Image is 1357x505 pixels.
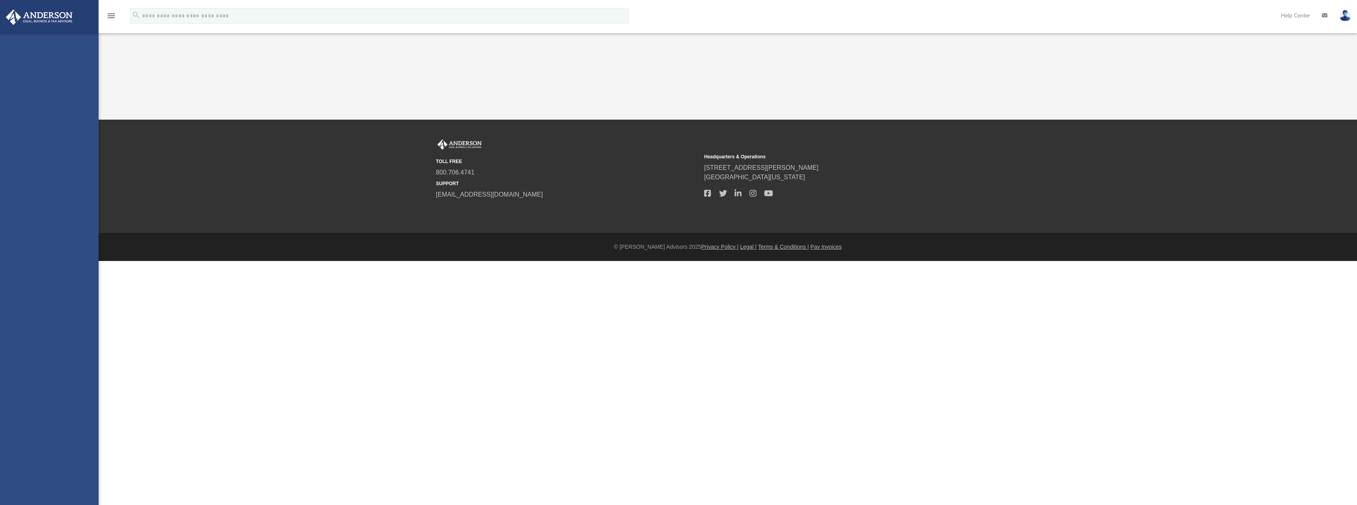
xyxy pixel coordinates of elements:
div: © [PERSON_NAME] Advisors 2025 [99,243,1357,251]
img: Anderson Advisors Platinum Portal [436,139,483,150]
a: Legal | [740,244,757,250]
i: menu [107,11,116,21]
a: [GEOGRAPHIC_DATA][US_STATE] [704,174,805,180]
small: Headquarters & Operations [704,153,967,160]
a: Pay Invoices [810,244,841,250]
a: Terms & Conditions | [758,244,809,250]
img: Anderson Advisors Platinum Portal [4,9,75,25]
a: 800.706.4741 [436,169,475,176]
a: menu [107,15,116,21]
small: TOLL FREE [436,158,699,165]
a: Privacy Policy | [701,244,739,250]
a: [EMAIL_ADDRESS][DOMAIN_NAME] [436,191,543,198]
small: SUPPORT [436,180,699,187]
img: User Pic [1339,10,1351,21]
a: [STREET_ADDRESS][PERSON_NAME] [704,164,819,171]
i: search [132,11,140,19]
